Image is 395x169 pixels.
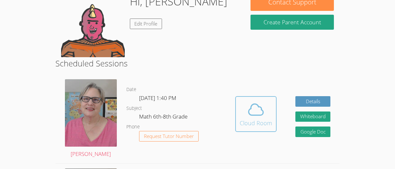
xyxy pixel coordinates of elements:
button: Create Parent Account [250,15,334,30]
a: Edit Profile [130,19,162,29]
dd: Math 6th-8th Grade [139,112,189,123]
dt: Phone [126,123,140,131]
button: Request Tutor Number [139,131,199,142]
dt: Date [126,86,136,94]
div: Cloud Room [240,119,272,127]
img: avatar.png [65,79,117,146]
button: Cloud Room [235,96,277,132]
button: Whiteboard [295,111,330,122]
a: Google Doc [295,127,330,137]
span: [DATE] 1:40 PM [139,94,176,102]
a: [PERSON_NAME] [65,79,117,158]
h2: Scheduled Sessions [55,57,340,69]
span: Request Tutor Number [144,134,194,139]
dt: Subject [126,104,142,112]
a: Details [295,96,330,107]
